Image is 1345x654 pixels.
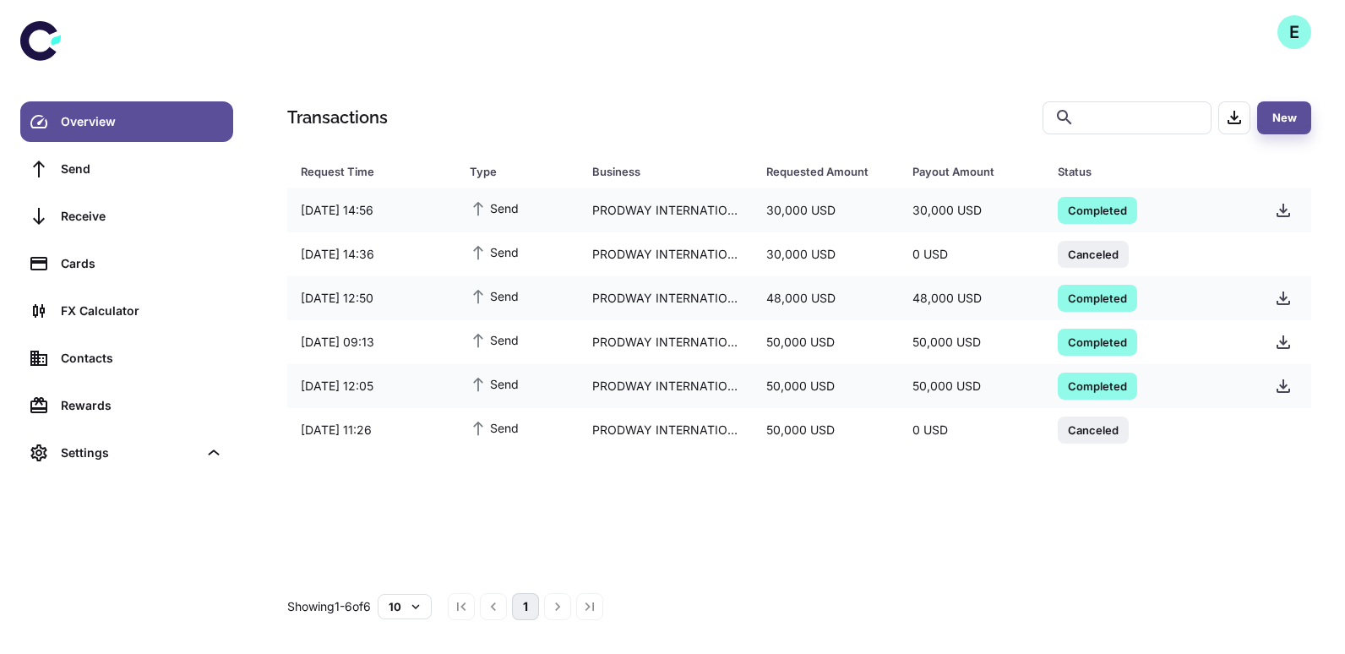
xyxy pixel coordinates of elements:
div: 48,000 USD [899,282,1044,314]
span: Send [470,374,519,393]
div: Contacts [61,349,223,368]
div: PRODWAY INTERNATIONAL [579,326,754,358]
div: 50,000 USD [899,370,1044,402]
div: Status [1058,160,1219,183]
div: 50,000 USD [753,414,898,446]
div: [DATE] 11:26 [287,414,456,446]
p: Showing 1-6 of 6 [287,597,371,616]
span: Send [470,286,519,305]
h1: Transactions [287,105,388,130]
span: Requested Amount [766,160,891,183]
span: Send [470,330,519,349]
button: New [1257,101,1311,134]
div: PRODWAY INTERNATIONAL [579,370,754,402]
div: 0 USD [899,238,1044,270]
div: Settings [20,433,233,473]
span: Send [470,243,519,261]
div: Payout Amount [912,160,1016,183]
div: Overview [61,112,223,131]
div: 48,000 USD [753,282,898,314]
span: Send [470,418,519,437]
div: Cards [61,254,223,273]
a: Rewards [20,385,233,426]
button: E [1277,15,1311,49]
div: [DATE] 12:50 [287,282,456,314]
div: PRODWAY INTERNATIONAL [579,238,754,270]
div: [DATE] 12:05 [287,370,456,402]
div: 50,000 USD [753,370,898,402]
nav: pagination navigation [445,593,606,620]
span: Completed [1058,377,1137,394]
span: Completed [1058,289,1137,306]
div: 50,000 USD [753,326,898,358]
div: Request Time [301,160,427,183]
a: Receive [20,196,233,237]
div: Type [470,160,550,183]
span: Canceled [1058,245,1129,262]
button: 10 [378,594,432,619]
a: Cards [20,243,233,284]
span: Canceled [1058,421,1129,438]
span: Status [1058,160,1241,183]
a: Overview [20,101,233,142]
span: Type [470,160,572,183]
div: 50,000 USD [899,326,1044,358]
a: Send [20,149,233,189]
div: 30,000 USD [753,194,898,226]
div: Settings [61,444,198,462]
div: PRODWAY INTERNATIONAL [579,282,754,314]
div: 30,000 USD [753,238,898,270]
span: Payout Amount [912,160,1037,183]
a: Contacts [20,338,233,379]
button: page 1 [512,593,539,620]
div: 0 USD [899,414,1044,446]
span: Send [470,199,519,217]
div: Send [61,160,223,178]
span: Completed [1058,333,1137,350]
a: FX Calculator [20,291,233,331]
div: FX Calculator [61,302,223,320]
span: Request Time [301,160,449,183]
div: [DATE] 09:13 [287,326,456,358]
span: Completed [1058,201,1137,218]
div: Rewards [61,396,223,415]
div: [DATE] 14:56 [287,194,456,226]
div: 30,000 USD [899,194,1044,226]
div: PRODWAY INTERNATIONAL [579,414,754,446]
div: PRODWAY INTERNATIONAL [579,194,754,226]
div: Receive [61,207,223,226]
div: Requested Amount [766,160,869,183]
div: [DATE] 14:36 [287,238,456,270]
